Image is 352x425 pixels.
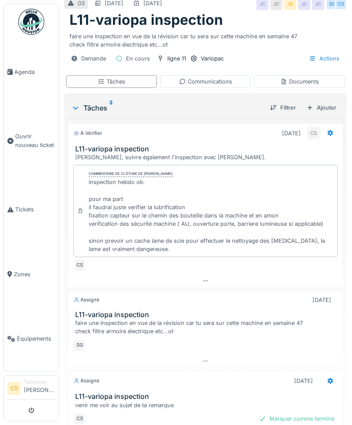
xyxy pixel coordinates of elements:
div: Assigné [73,377,100,385]
li: [PERSON_NAME] [24,379,55,398]
span: Agenda [14,68,55,76]
a: Ouvrir nouveau ticket [4,104,59,177]
div: À vérifier [73,130,102,137]
a: Équipements [4,307,59,371]
span: Équipements [17,335,55,343]
div: faire une inspection en vue de la révision car tu sera sur cette machine en semaine 47 check filt... [75,319,339,335]
h1: L11-variopa inspection [70,12,223,28]
div: En cours [126,54,150,63]
div: SG [73,339,86,351]
div: [PERSON_NAME], suivre également l'inspection avec [PERSON_NAME]. [75,153,339,161]
div: CS [307,127,319,139]
img: Badge_color-CXgf-gQk.svg [18,9,44,35]
div: [DATE] [282,129,301,137]
div: Filtrer [266,102,299,114]
div: Documents [280,77,319,86]
div: [DATE] [294,377,313,385]
a: Zones [4,242,59,307]
div: Communications [179,77,232,86]
a: CS Technicien[PERSON_NAME] [7,379,55,400]
span: Ouvrir nouveau ticket [15,132,55,149]
div: Demande [81,54,106,63]
div: venir me voir au sujet de ta remarque [75,401,339,409]
div: Actions [305,52,343,65]
h3: L11-variopa inspection [75,392,339,401]
div: Assigné [73,296,100,304]
div: Marquer comme terminé [256,413,338,425]
div: Technicien [24,379,55,385]
div: Commentaire de clôture de [PERSON_NAME] [89,171,173,177]
span: Zones [14,270,55,278]
div: inspection hebdo ok: pour ma part il faudrai juste verifier la lubrification fixation capteur sur... [89,178,334,253]
span: Tickets [15,205,55,214]
div: Ajouter [303,102,340,114]
div: faire une inspection en vue de la révision car tu sera sur cette machine en semaine 47 check filt... [70,29,342,49]
div: CS [73,413,86,425]
div: Variopac [201,54,224,63]
div: CS [73,259,86,271]
h3: L11-variopa inspection [75,311,339,319]
div: ligne 11 [167,54,186,63]
li: CS [7,382,20,395]
a: Tickets [4,177,59,242]
sup: 3 [109,103,113,113]
div: [DATE] [312,296,331,304]
h3: L11-variopa inspection [75,145,339,153]
div: Tâches [71,103,263,113]
a: Agenda [4,40,59,104]
div: Tâches [98,77,125,86]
